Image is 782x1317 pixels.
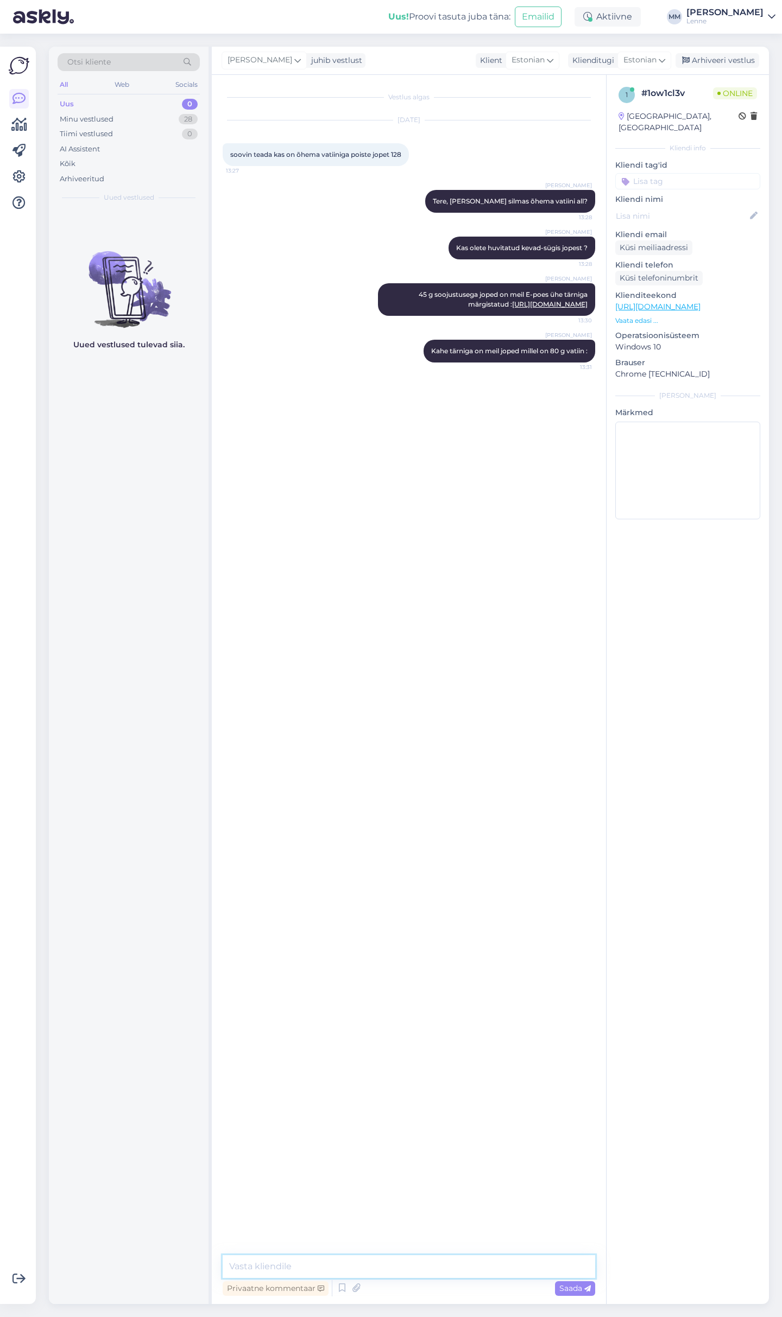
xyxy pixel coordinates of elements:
img: No chats [49,232,209,329]
div: Proovi tasuta juba täna: [388,10,510,23]
div: [PERSON_NAME] [615,391,760,400]
div: Web [112,78,131,92]
span: 13:31 [551,363,592,371]
div: juhib vestlust [307,55,362,66]
p: Kliendi telefon [615,259,760,271]
div: Klienditugi [568,55,614,66]
span: Estonian [623,54,657,66]
a: [URL][DOMAIN_NAME] [512,300,588,308]
div: Kliendi info [615,143,760,153]
p: Kliendi tag'id [615,160,760,171]
span: Uued vestlused [104,193,154,202]
div: Tiimi vestlused [60,129,113,139]
div: Arhiveeri vestlus [676,53,759,68]
div: Socials [173,78,200,92]
div: Kõik [60,158,75,169]
span: 1 [626,91,628,99]
input: Lisa nimi [616,210,748,222]
div: Minu vestlused [60,114,113,125]
p: Brauser [615,357,760,368]
div: Küsi meiliaadressi [615,240,692,255]
a: [URL][DOMAIN_NAME] [615,302,701,311]
div: Klient [476,55,502,66]
p: Märkmed [615,407,760,418]
button: Emailid [515,7,562,27]
span: [PERSON_NAME] [545,275,592,283]
input: Lisa tag [615,173,760,189]
p: Uued vestlused tulevad siia. [73,339,185,351]
div: Uus [60,99,74,110]
p: Chrome [TECHNICAL_ID] [615,368,760,380]
div: Vestlus algas [223,92,595,102]
span: 13:28 [551,213,592,221]
span: 13:27 [226,167,267,175]
span: soovin teada kas on õhema vatiiniga poiste jopet 128 [230,150,401,158]
div: [DATE] [223,115,595,125]
div: [PERSON_NAME] [686,8,764,17]
div: Lenne [686,17,764,26]
a: [PERSON_NAME]Lenne [686,8,775,26]
span: [PERSON_NAME] [228,54,292,66]
div: [GEOGRAPHIC_DATA], [GEOGRAPHIC_DATA] [619,111,739,133]
span: Estonian [512,54,545,66]
span: [PERSON_NAME] [545,181,592,189]
img: Askly Logo [9,55,29,76]
span: Kas olete huvitatud kevad-sügis jopest ? [456,244,588,252]
div: MM [667,9,682,24]
div: 0 [182,99,198,110]
div: Privaatne kommentaar [223,1281,329,1296]
span: Saada [559,1283,591,1293]
p: Kliendi nimi [615,194,760,205]
span: Otsi kliente [67,56,111,68]
span: 13:30 [551,316,592,325]
div: Arhiveeritud [60,174,104,184]
div: Küsi telefoninumbrit [615,271,703,285]
span: 45 g soojustusega joped on meil E-poes ühe tärniga märgistatud : [419,290,589,308]
div: AI Assistent [60,144,100,155]
div: # 1ow1cl3v [641,87,713,100]
p: Operatsioonisüsteem [615,330,760,341]
span: 13:28 [551,260,592,268]
span: [PERSON_NAME] [545,331,592,339]
div: 28 [179,114,198,125]
b: Uus! [388,11,409,22]
span: Online [713,87,757,99]
span: Kahe tärniga on meil joped millel on 80 g vatiin : [431,347,588,355]
div: 0 [182,129,198,139]
div: Aktiivne [575,7,641,27]
span: [PERSON_NAME] [545,228,592,236]
p: Klienditeekond [615,290,760,301]
p: Windows 10 [615,341,760,353]
span: Tere, [PERSON_NAME] silmas õhema vatiini all? [433,197,588,205]
div: All [58,78,70,92]
p: Kliendi email [615,229,760,240]
p: Vaata edasi ... [615,316,760,326]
